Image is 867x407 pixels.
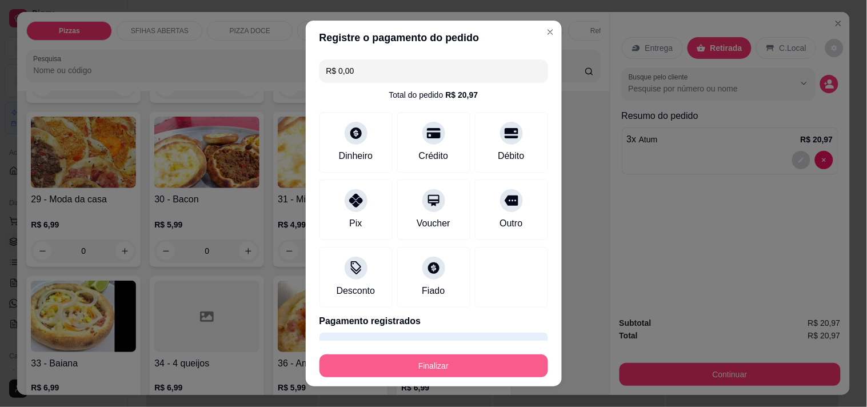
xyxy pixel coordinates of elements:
div: Fiado [422,284,445,298]
div: R$ 20,97 [446,89,478,101]
div: Voucher [417,217,450,230]
button: Finalizar [319,354,548,377]
div: Dinheiro [339,149,373,163]
div: Total do pedido [389,89,478,101]
div: Pix [349,217,362,230]
header: Registre o pagamento do pedido [306,21,562,55]
div: Crédito [419,149,449,163]
input: Ex.: hambúrguer de cordeiro [326,59,541,82]
div: Desconto [337,284,375,298]
p: Pagamento registrados [319,314,548,328]
button: Close [541,23,560,41]
div: Outro [500,217,522,230]
div: Débito [498,149,524,163]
